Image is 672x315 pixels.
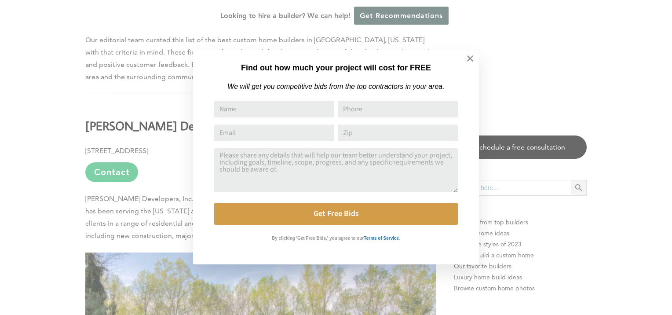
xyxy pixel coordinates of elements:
a: Terms of Service [364,234,399,241]
input: Name [214,101,334,117]
textarea: Comment or Message [214,148,458,192]
button: Close [455,43,486,74]
strong: By clicking 'Get Free Bids,' you agree to our [272,236,364,241]
button: Get Free Bids [214,203,458,225]
input: Zip [338,125,458,141]
input: Email Address [214,125,334,141]
strong: Terms of Service [364,236,399,241]
em: We will get you competitive bids from the top contractors in your area. [227,83,444,90]
input: Phone [338,101,458,117]
strong: Find out how much your project will cost for FREE [241,63,431,72]
strong: . [399,236,400,241]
